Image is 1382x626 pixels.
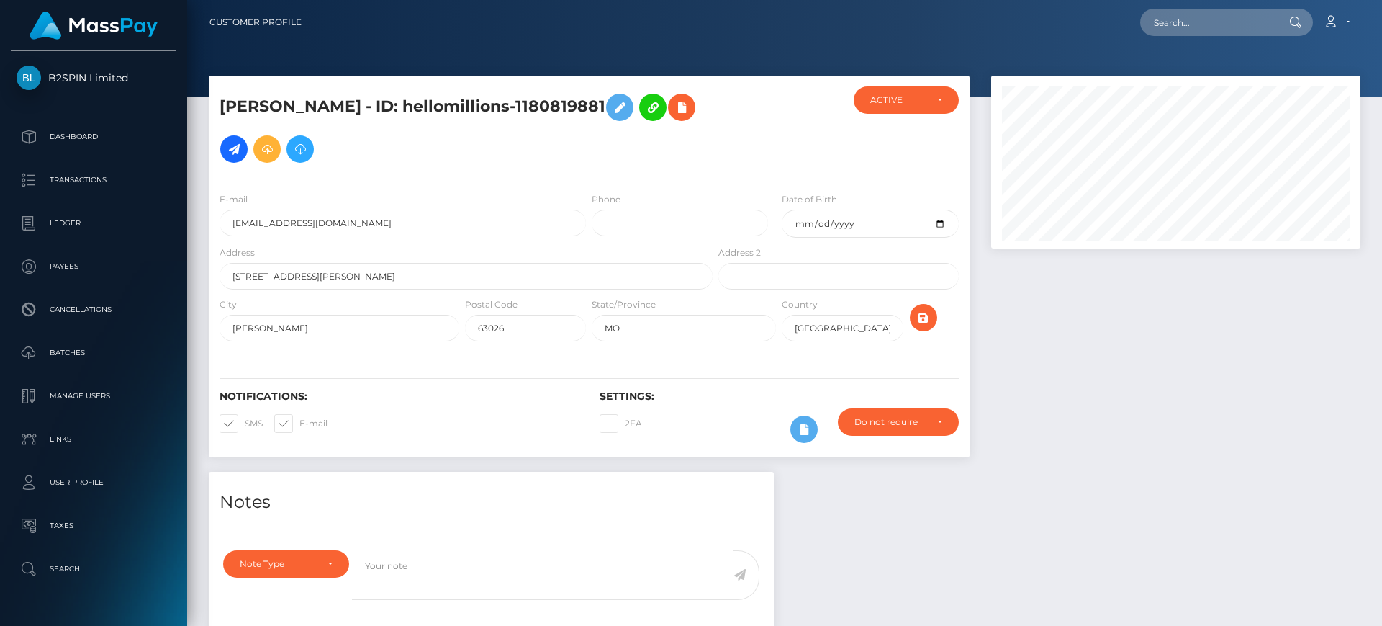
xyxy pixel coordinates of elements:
[220,414,263,433] label: SMS
[17,342,171,364] p: Batches
[11,119,176,155] a: Dashboard
[838,408,959,436] button: Do not require
[592,298,656,311] label: State/Province
[11,205,176,241] a: Ledger
[209,7,302,37] a: Customer Profile
[11,249,176,285] a: Payees
[782,193,837,206] label: Date of Birth
[11,335,176,371] a: Batches
[220,193,248,206] label: E-mail
[11,378,176,414] a: Manage Users
[11,162,176,198] a: Transactions
[854,86,959,114] button: ACTIVE
[11,71,176,84] span: B2SPIN Limited
[17,385,171,407] p: Manage Users
[17,515,171,537] p: Taxes
[870,94,926,106] div: ACTIVE
[17,472,171,493] p: User Profile
[11,508,176,544] a: Taxes
[600,414,642,433] label: 2FA
[17,126,171,148] p: Dashboard
[220,390,578,403] h6: Notifications:
[11,292,176,328] a: Cancellations
[220,298,237,311] label: City
[11,421,176,457] a: Links
[220,86,705,170] h5: [PERSON_NAME] - ID: hellomillions-1180819881
[240,558,316,570] div: Note Type
[465,298,518,311] label: Postal Code
[17,558,171,580] p: Search
[1140,9,1275,36] input: Search...
[220,135,248,163] a: Initiate Payout
[223,550,349,578] button: Note Type
[220,246,255,259] label: Address
[11,551,176,587] a: Search
[274,414,328,433] label: E-mail
[17,429,171,450] p: Links
[600,390,958,403] h6: Settings:
[11,465,176,501] a: User Profile
[30,12,158,40] img: MassPay Logo
[17,66,41,90] img: B2SPIN Limited
[17,256,171,277] p: Payees
[782,298,818,311] label: Country
[17,299,171,321] p: Cancellations
[17,213,171,234] p: Ledger
[854,416,926,428] div: Do not require
[220,490,763,515] h4: Notes
[17,169,171,191] p: Transactions
[718,246,761,259] label: Address 2
[592,193,620,206] label: Phone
